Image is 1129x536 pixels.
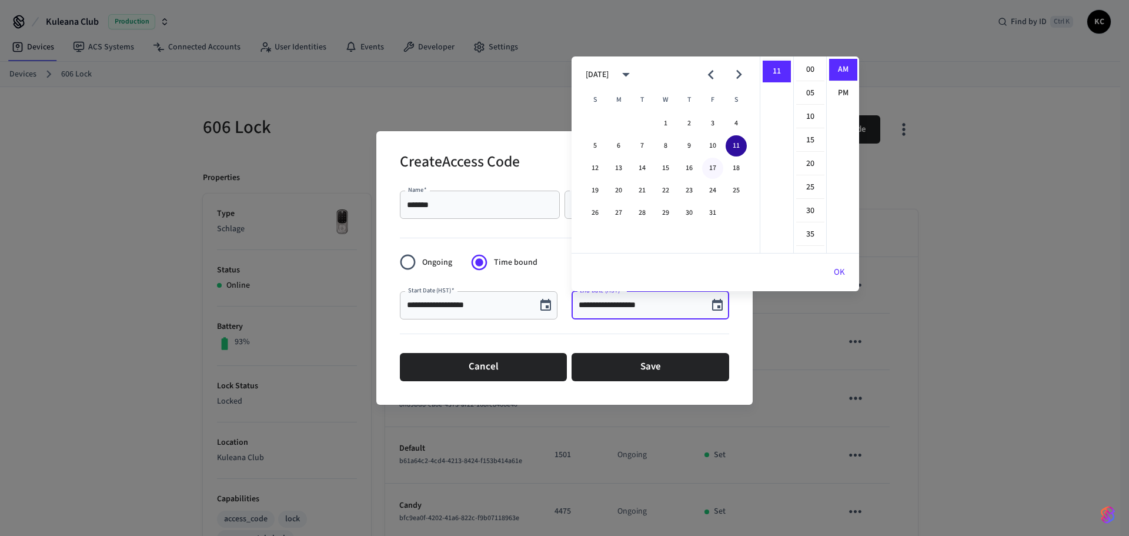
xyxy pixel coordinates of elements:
li: PM [829,82,857,104]
button: 23 [679,180,700,201]
span: Tuesday [632,88,653,112]
button: 24 [702,180,723,201]
button: 9 [679,135,700,157]
li: 30 minutes [796,200,824,222]
li: 40 minutes [796,247,824,269]
li: 20 minutes [796,153,824,175]
label: Name [408,185,427,194]
div: [DATE] [586,69,609,81]
button: 31 [702,202,723,224]
button: 15 [655,158,676,179]
button: 20 [608,180,629,201]
button: calendar view is open, switch to year view [612,61,640,88]
span: Saturday [726,88,747,112]
button: 8 [655,135,676,157]
li: 0 minutes [796,59,824,81]
li: 5 minutes [796,82,824,105]
button: Choose date, selected date is Oct 11, 2025 [706,294,729,317]
button: 27 [608,202,629,224]
span: Thursday [679,88,700,112]
span: Ongoing [422,257,452,269]
img: SeamLogoGradient.69752ec5.svg [1101,505,1115,524]
button: Cancel [400,353,567,381]
button: 19 [584,180,606,201]
li: 35 minutes [796,224,824,246]
button: 18 [726,158,747,179]
button: 12 [584,158,606,179]
button: 22 [655,180,676,201]
li: 11 hours [763,61,791,82]
button: 10 [702,135,723,157]
button: Previous month [697,61,724,88]
button: 1 [655,113,676,134]
button: 26 [584,202,606,224]
li: AM [829,59,857,81]
button: Next month [725,61,753,88]
button: OK [820,258,859,287]
span: Sunday [584,88,606,112]
button: Choose date, selected date is Oct 11, 2025 [534,294,557,317]
span: Friday [702,88,723,112]
button: 28 [632,202,653,224]
li: 15 minutes [796,129,824,152]
button: 4 [726,113,747,134]
button: 14 [632,158,653,179]
button: 5 [584,135,606,157]
button: 29 [655,202,676,224]
h2: Create Access Code [400,145,520,181]
button: 30 [679,202,700,224]
button: 11 [726,135,747,157]
button: 2 [679,113,700,134]
span: Time bound [494,257,537,269]
ul: Select meridiem [826,56,859,253]
label: End Date (HST) [580,286,623,295]
ul: Select minutes [793,56,826,253]
button: 21 [632,180,653,201]
button: Save [572,353,729,381]
button: 3 [702,113,723,134]
button: 17 [702,158,723,179]
button: 7 [632,135,653,157]
label: Start Date (HST) [408,286,454,295]
button: 13 [608,158,629,179]
button: 6 [608,135,629,157]
button: 25 [726,180,747,201]
li: 25 minutes [796,177,824,199]
button: 16 [679,158,700,179]
span: Monday [608,88,629,112]
ul: Select hours [760,56,793,253]
li: 10 minutes [796,106,824,128]
span: Wednesday [655,88,676,112]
